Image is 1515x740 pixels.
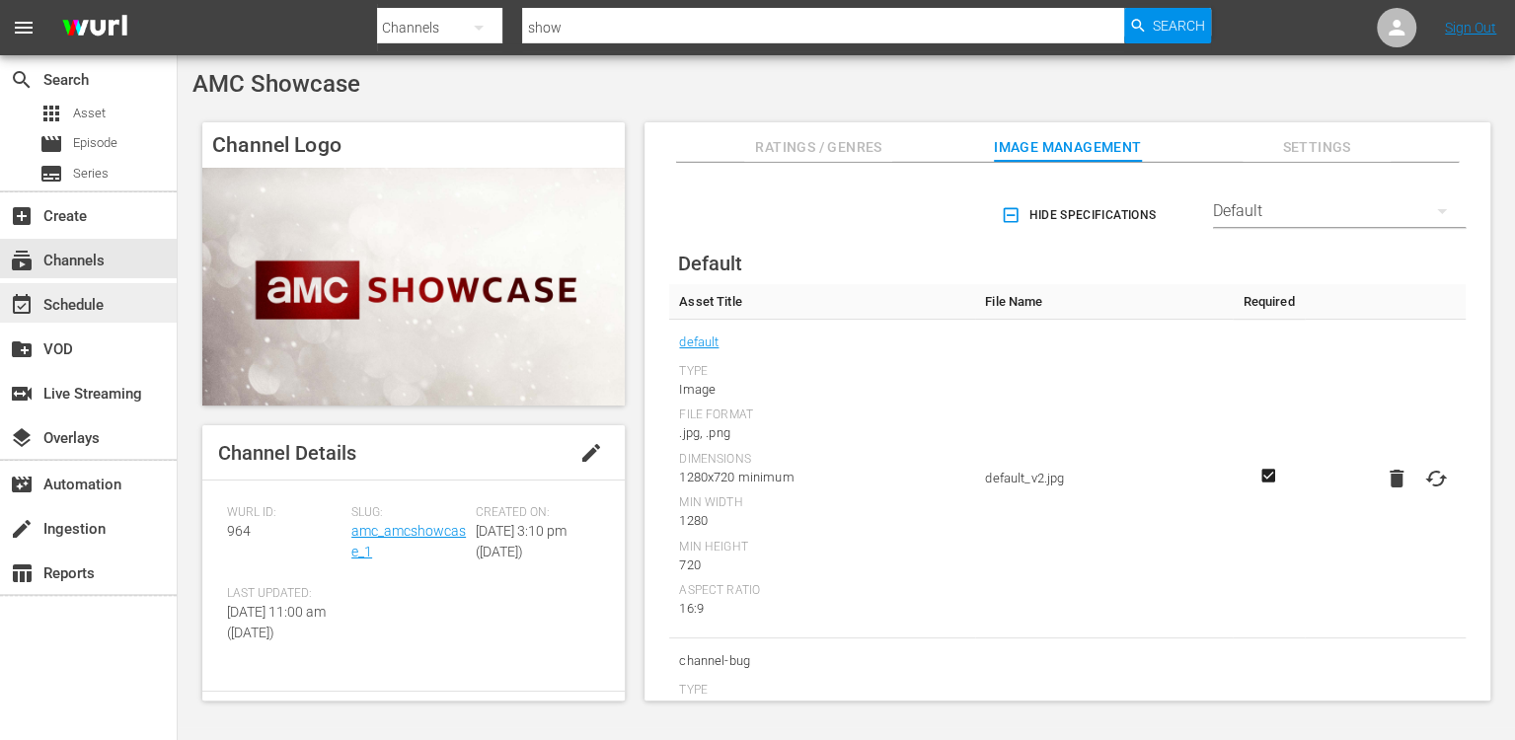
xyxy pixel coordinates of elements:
div: 720 [679,555,965,575]
img: AMC Showcase [202,168,625,406]
div: Logo [679,699,965,718]
span: Channel Details [218,441,356,465]
div: Aspect Ratio [679,583,965,599]
span: Overlays [10,426,34,450]
div: 1280 [679,511,965,531]
span: edit [579,441,603,465]
th: Required [1233,284,1305,320]
span: Create [10,204,34,228]
a: amc_amcshowcase_1 [351,523,466,559]
span: channel-bug [679,648,965,674]
span: Channels [10,249,34,272]
div: 16:9 [679,599,965,619]
div: Type [679,683,965,699]
span: Image Management [994,135,1142,160]
h4: Channel Logo [202,122,625,168]
div: Default [1213,184,1466,239]
span: Automation [10,473,34,496]
img: ans4CAIJ8jUAAAAAAAAAAAAAAAAAAAAAAAAgQb4GAAAAAAAAAAAAAAAAAAAAAAAAJMjXAAAAAAAAAAAAAAAAAAAAAAAAgAT5G... [47,5,142,51]
div: 1280x720 minimum [679,468,965,487]
span: Last Updated: [227,586,341,602]
span: Asset [39,102,63,125]
a: default [679,330,719,355]
span: Ratings / Genres [744,135,892,160]
span: Default [678,252,742,275]
span: Schedule [10,293,34,317]
span: Slug: [351,505,466,521]
span: Live Streaming [10,382,34,406]
span: Episode [39,132,63,156]
div: Min Width [679,495,965,511]
span: Wurl ID: [227,505,341,521]
div: Dimensions [679,452,965,468]
button: edit [568,429,615,477]
div: .jpg, .png [679,423,965,443]
button: Search [1124,8,1211,43]
span: 964 [227,523,251,539]
span: Series [39,162,63,185]
svg: Required [1256,467,1280,484]
td: default_v2.jpg [975,320,1233,638]
span: Search [10,68,34,92]
span: Created On: [476,505,590,521]
span: Hide Specifications [1005,205,1156,226]
th: File Name [975,284,1233,320]
span: [DATE] 3:10 pm ([DATE]) [476,523,567,559]
span: Asset [73,104,106,123]
span: menu [12,16,36,39]
div: Image [679,380,965,400]
span: Reports [10,561,34,585]
div: Min Height [679,540,965,555]
span: VOD [10,337,34,361]
span: Search [1153,8,1205,43]
div: Type [679,364,965,380]
div: File Format [679,407,965,423]
span: Episode [73,133,117,153]
span: Series [73,164,109,184]
button: Hide Specifications [997,187,1164,243]
a: Sign Out [1445,20,1496,36]
th: Asset Title [669,284,975,320]
span: [DATE] 11:00 am ([DATE]) [227,604,326,640]
span: AMC Showcase [192,70,360,98]
span: Ingestion [10,517,34,541]
span: Settings [1243,135,1391,160]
